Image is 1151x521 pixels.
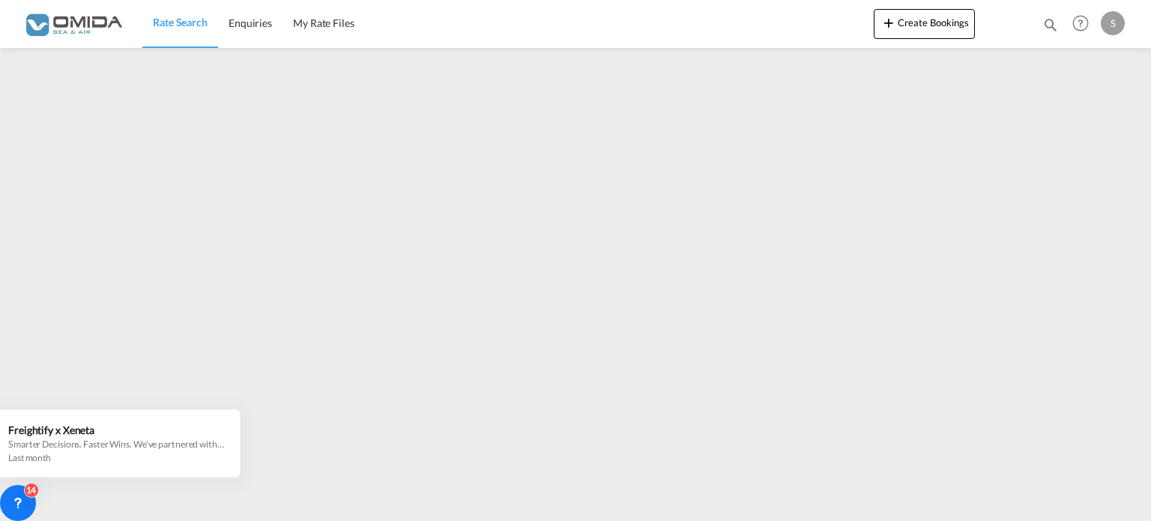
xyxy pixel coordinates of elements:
div: icon-magnify [1042,16,1059,39]
span: Help [1068,10,1093,36]
md-icon: icon-magnify [1042,16,1059,33]
span: Rate Search [153,16,208,28]
div: Help [1068,10,1101,37]
img: 459c566038e111ed959c4fc4f0a4b274.png [22,7,124,40]
button: icon-plus 400-fgCreate Bookings [874,9,975,39]
div: S [1101,11,1125,35]
md-icon: icon-plus 400-fg [880,13,898,31]
span: My Rate Files [293,16,354,29]
span: Enquiries [229,16,272,29]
